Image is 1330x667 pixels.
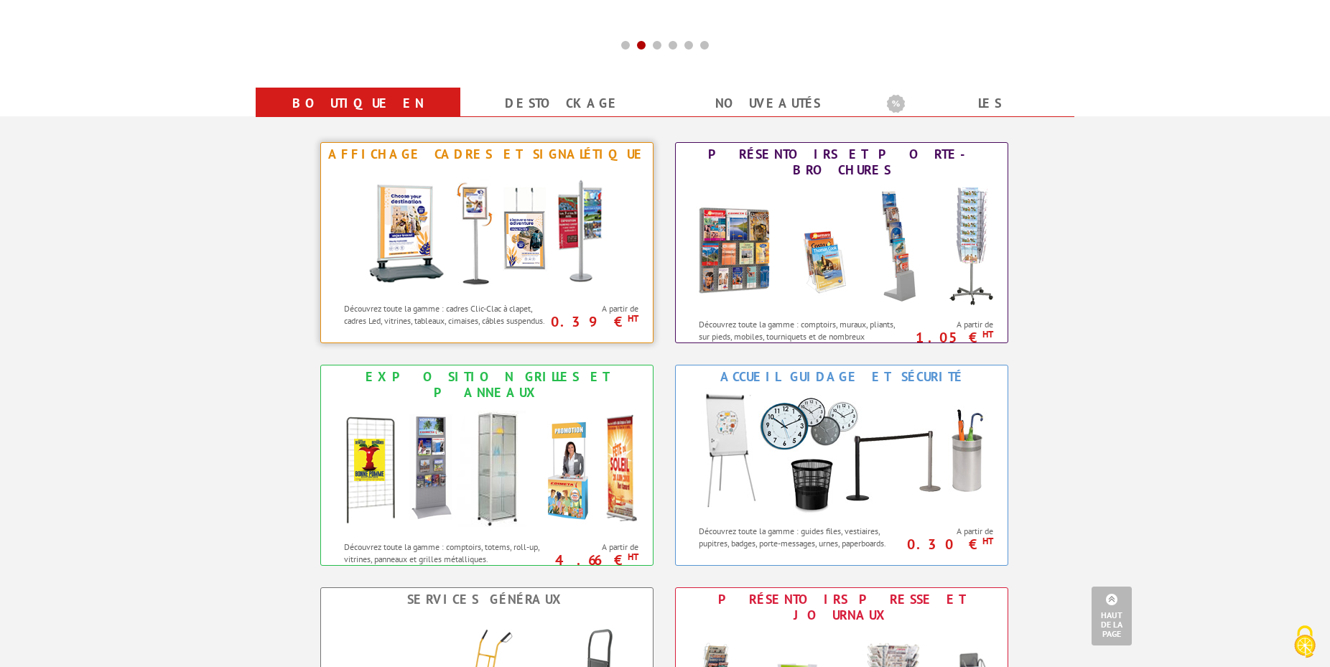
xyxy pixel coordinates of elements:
img: Accueil Guidage et Sécurité [684,388,1000,518]
sup: HT [628,312,638,325]
img: Cookies (fenêtre modale) [1287,624,1323,660]
p: Découvrez toute la gamme : comptoirs, muraux, pliants, sur pieds, mobiles, tourniquets et de nomb... [699,318,903,355]
div: Présentoirs et Porte-brochures [679,146,1004,178]
div: Présentoirs Presse et Journaux [679,592,1004,623]
div: Services Généraux [325,592,649,607]
a: nouveautés [682,90,852,116]
sup: HT [982,535,993,547]
a: Les promotions [887,90,1057,142]
a: Affichage Cadres et Signalétique Affichage Cadres et Signalétique Découvrez toute la gamme : cadr... [320,142,654,343]
p: Découvrez toute la gamme : comptoirs, totems, roll-up, vitrines, panneaux et grilles métalliques. [344,541,549,565]
img: Exposition Grilles et Panneaux [329,404,645,533]
img: Présentoirs et Porte-brochures [684,182,1000,311]
sup: HT [982,328,993,340]
button: Cookies (fenêtre modale) [1280,618,1330,667]
p: 1.05 € [901,333,993,342]
a: Destockage [478,90,648,116]
p: Découvrez toute la gamme : guides files, vestiaires, pupitres, badges, porte-messages, urnes, pap... [699,525,903,549]
sup: HT [628,551,638,563]
p: Découvrez toute la gamme : cadres Clic-Clac à clapet, cadres Led, vitrines, tableaux, cimaises, c... [344,302,549,327]
a: Haut de la page [1092,587,1132,645]
span: A partir de [908,526,993,537]
div: Exposition Grilles et Panneaux [325,369,649,401]
a: Exposition Grilles et Panneaux Exposition Grilles et Panneaux Découvrez toute la gamme : comptoir... [320,365,654,566]
div: Accueil Guidage et Sécurité [679,369,1004,385]
span: A partir de [908,319,993,330]
a: Boutique en ligne [273,90,443,142]
span: A partir de [553,303,638,314]
p: 0.39 € [546,317,638,326]
a: Accueil Guidage et Sécurité Accueil Guidage et Sécurité Découvrez toute la gamme : guides files, ... [675,365,1008,566]
img: Affichage Cadres et Signalétique [354,166,620,295]
div: Affichage Cadres et Signalétique [325,146,649,162]
span: A partir de [553,541,638,553]
p: 4.66 € [546,556,638,564]
b: Les promotions [887,90,1066,119]
a: Présentoirs et Porte-brochures Présentoirs et Porte-brochures Découvrez toute la gamme : comptoir... [675,142,1008,343]
p: 0.30 € [901,540,993,549]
